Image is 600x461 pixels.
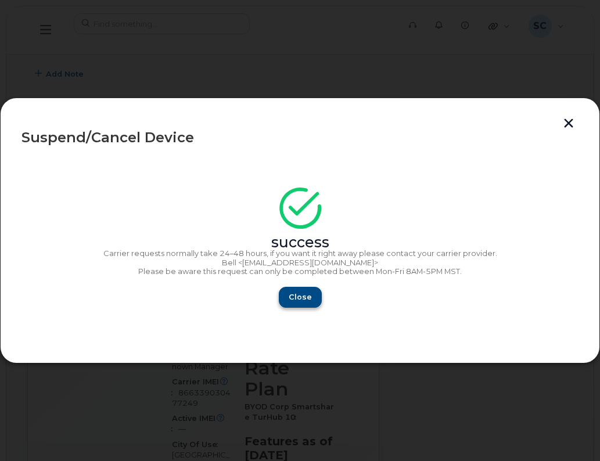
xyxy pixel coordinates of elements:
div: Suspend/Cancel Device [21,131,579,145]
button: Close [279,287,322,308]
span: Close [289,291,312,302]
p: Bell <[EMAIL_ADDRESS][DOMAIN_NAME]> [21,258,579,268]
p: Carrier requests normally take 24–48 hours, if you want it right away please contact your carrier... [21,249,579,258]
div: success [21,238,579,247]
p: Please be aware this request can only be completed between Mon-Fri 8AM-5PM MST. [21,267,579,276]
